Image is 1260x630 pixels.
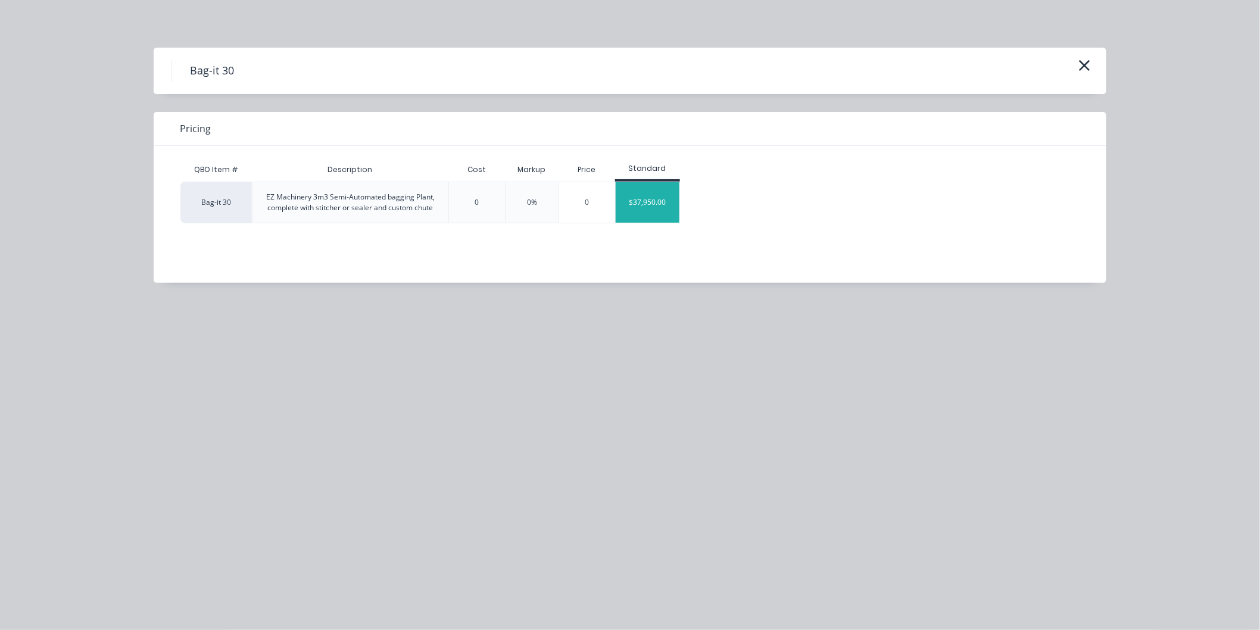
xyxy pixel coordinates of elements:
[319,155,382,185] div: Description
[506,158,559,182] div: Markup
[448,158,506,182] div: Cost
[180,182,252,223] div: Bag-it 30
[527,197,537,208] div: 0%
[559,182,616,223] div: 0
[559,158,616,182] div: Price
[616,182,679,223] div: $37,950.00
[475,197,479,208] div: 0
[262,192,439,213] div: EZ Machinery 3m3 Semi-Automated bagging Plant, complete with stitcher or sealer and custom chute
[615,163,680,174] div: Standard
[180,121,211,136] span: Pricing
[171,60,252,82] h4: Bag-it 30
[180,158,252,182] div: QBO Item #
